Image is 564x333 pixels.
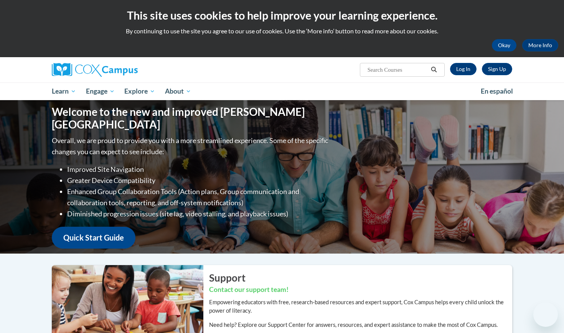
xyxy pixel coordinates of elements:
h3: Contact our support team! [209,285,512,295]
h2: Support [209,271,512,285]
a: More Info [522,39,558,51]
div: Main menu [40,82,524,100]
li: Diminished progression issues (site lag, video stalling, and playback issues) [67,208,330,219]
iframe: Button to launch messaging window [533,302,558,327]
img: Cox Campus [52,63,138,77]
li: Enhanced Group Collaboration Tools (Action plans, Group communication and collaboration tools, re... [67,186,330,208]
a: Register [482,63,512,75]
button: Okay [492,39,516,51]
input: Search Courses [367,65,428,74]
li: Improved Site Navigation [67,164,330,175]
a: En español [476,83,518,99]
p: Empowering educators with free, research-based resources and expert support, Cox Campus helps eve... [209,298,512,315]
span: Explore [124,87,155,96]
a: Engage [81,82,120,100]
h2: This site uses cookies to help improve your learning experience. [6,8,558,23]
a: Quick Start Guide [52,227,135,249]
p: Need help? Explore our Support Center for answers, resources, and expert assistance to make the m... [209,321,512,329]
a: About [160,82,196,100]
a: Learn [47,82,81,100]
a: Cox Campus [52,63,198,77]
span: En español [481,87,513,95]
button: Search [428,65,440,74]
a: Explore [119,82,160,100]
a: Log In [450,63,477,75]
li: Greater Device Compatibility [67,175,330,186]
p: Overall, we are proud to provide you with a more streamlined experience. Some of the specific cha... [52,135,330,157]
p: By continuing to use the site you agree to our use of cookies. Use the ‘More info’ button to read... [6,27,558,35]
span: About [165,87,191,96]
span: Learn [52,87,76,96]
span: Engage [86,87,115,96]
h1: Welcome to the new and improved [PERSON_NAME][GEOGRAPHIC_DATA] [52,106,330,131]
